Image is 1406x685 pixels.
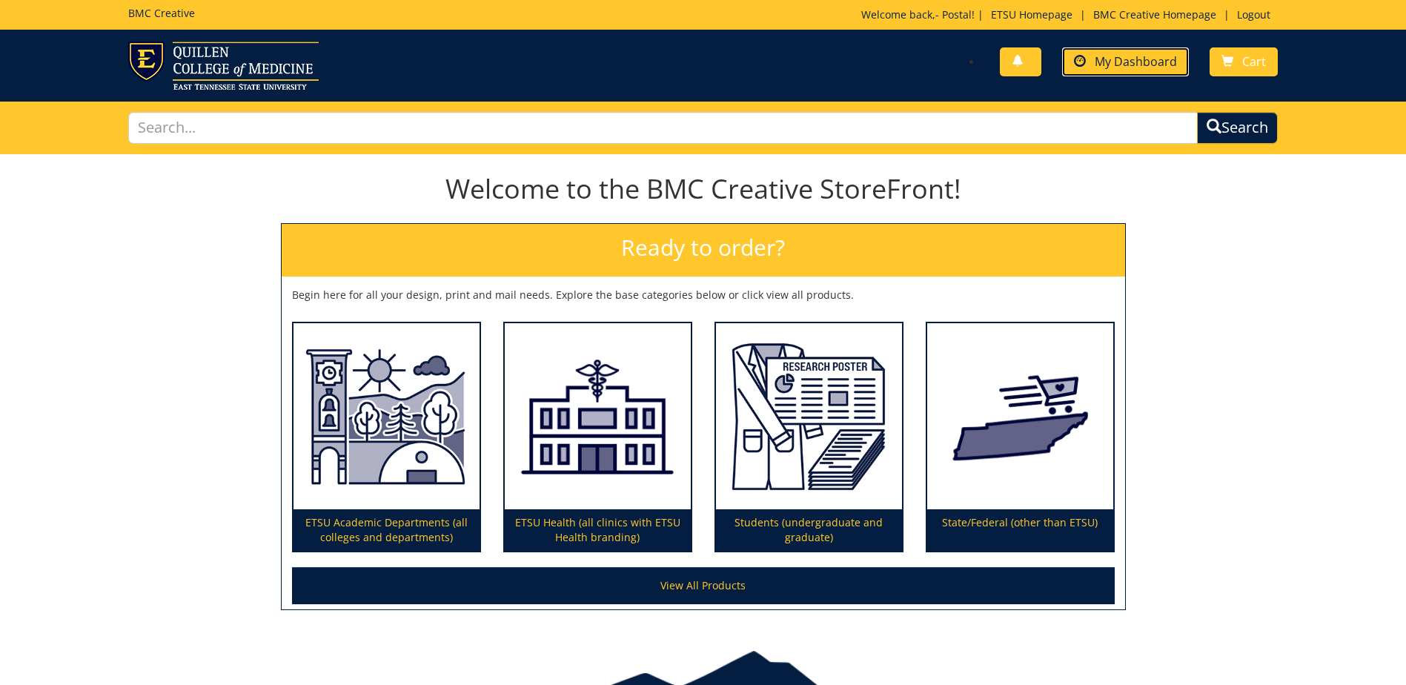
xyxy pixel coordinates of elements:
a: BMC Creative Homepage [1086,7,1224,21]
a: - Postal [935,7,972,21]
p: State/Federal (other than ETSU) [927,509,1113,551]
img: State/Federal (other than ETSU) [927,323,1113,510]
button: Search [1197,112,1278,144]
a: Students (undergraduate and graduate) [716,323,902,552]
span: Cart [1242,53,1266,70]
a: State/Federal (other than ETSU) [927,323,1113,552]
img: ETSU Health (all clinics with ETSU Health branding) [505,323,691,510]
a: Logout [1230,7,1278,21]
img: ETSU logo [128,42,319,90]
p: ETSU Health (all clinics with ETSU Health branding) [505,509,691,551]
p: ETSU Academic Departments (all colleges and departments) [294,509,480,551]
h1: Welcome to the BMC Creative StoreFront! [281,174,1126,204]
p: Welcome back, ! | | | [861,7,1278,22]
p: Begin here for all your design, print and mail needs. Explore the base categories below or click ... [292,288,1115,302]
img: ETSU Academic Departments (all colleges and departments) [294,323,480,510]
h5: BMC Creative [128,7,195,19]
img: Students (undergraduate and graduate) [716,323,902,510]
input: Search... [128,112,1198,144]
a: ETSU Academic Departments (all colleges and departments) [294,323,480,552]
a: ETSU Health (all clinics with ETSU Health branding) [505,323,691,552]
a: View All Products [292,567,1115,604]
a: ETSU Homepage [984,7,1080,21]
a: Cart [1210,47,1278,76]
span: My Dashboard [1095,53,1177,70]
h2: Ready to order? [282,224,1125,277]
a: My Dashboard [1062,47,1189,76]
p: Students (undergraduate and graduate) [716,509,902,551]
